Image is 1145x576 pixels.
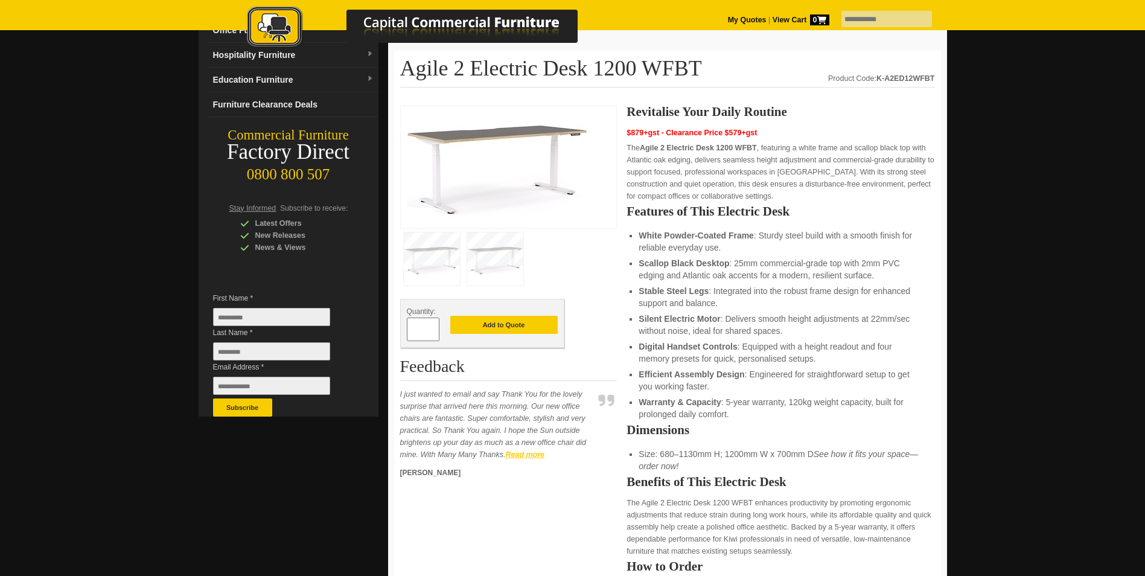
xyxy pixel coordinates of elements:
[639,397,721,407] strong: Warranty & Capacity
[214,6,636,50] img: Capital Commercial Furniture Logo
[728,16,767,24] a: My Quotes
[639,258,729,268] strong: Scallop Black Desktop
[828,72,934,85] div: Product Code:
[240,217,355,229] div: Latest Offers
[639,396,922,420] li: : 5-year warranty, 120kg weight capacity, built for prolonged daily comfort.
[627,424,934,436] h2: Dimensions
[213,398,272,417] button: Subscribe
[213,361,348,373] span: Email Address *
[400,467,593,479] p: [PERSON_NAME]
[400,388,593,461] p: I just wanted to email and say Thank You for the lovely surprise that arrived here this morning. ...
[627,106,934,118] h2: Revitalise Your Daily Routine
[208,68,378,92] a: Education Furnituredropdown
[639,370,744,379] strong: Efficient Assembly Design
[213,342,330,360] input: Last Name *
[770,16,829,24] a: View Cart0
[639,448,922,472] li: Size: 680–1130mm H; 1200mm W x 700mm D
[407,307,436,316] span: Quantity:
[773,16,829,24] strong: View Cart
[208,18,378,43] a: Office Furnituredropdown
[213,308,330,326] input: First Name *
[199,127,378,144] div: Commercial Furniture
[639,342,737,351] strong: Digital Handset Controls
[199,144,378,161] div: Factory Direct
[199,160,378,183] div: 0800 800 507
[400,57,935,88] h1: Agile 2 Electric Desk 1200 WFBT
[213,292,348,304] span: First Name *
[627,497,934,557] p: The Agile 2 Electric Desk 1200 WFBT enhances productivity by promoting ergonomic adjustments that...
[280,204,348,213] span: Subscribe to receive:
[810,14,829,25] span: 0
[407,112,588,219] img: Agile 2 Electric Desk 1200 WFBT
[213,377,330,395] input: Email Address *
[639,231,754,240] strong: White Powder-Coated Frame
[240,242,355,254] div: News & Views
[450,316,558,334] button: Add to Quote
[627,142,934,202] p: The , featuring a white frame and scallop black top with Atlantic oak edging, delivers seamless h...
[639,257,922,281] li: : 25mm commercial-grade top with 2mm PVC edging and Atlantic oak accents for a modern, resilient ...
[627,129,757,137] strong: $879+gst - Clearance Price $579+gst
[505,450,544,459] a: Read more
[627,476,934,488] h2: Benefits of This Electric Desk
[240,229,355,242] div: New Releases
[639,285,922,309] li: : Integrated into the robust frame design for enhanced support and balance.
[640,144,757,152] strong: Agile 2 Electric Desk 1200 WFBT
[208,92,378,117] a: Furniture Clearance Deals
[627,560,934,572] h2: How to Order
[627,205,934,217] h2: Features of This Electric Desk
[229,204,276,213] span: Stay Informed
[400,357,617,381] h2: Feedback
[213,327,348,339] span: Last Name *
[639,368,922,392] li: : Engineered for straightforward setup to get you working faster.
[639,314,720,324] strong: Silent Electric Motor
[639,229,922,254] li: : Sturdy steel build with a smooth finish for reliable everyday use.
[876,74,935,83] strong: K-A2ED12WFBT
[208,43,378,68] a: Hospitality Furnituredropdown
[639,286,709,296] strong: Stable Steel Legs
[214,6,636,54] a: Capital Commercial Furniture Logo
[366,75,374,83] img: dropdown
[639,341,922,365] li: : Equipped with a height readout and four memory presets for quick, personalised setups.
[639,313,922,337] li: : Delivers smooth height adjustments at 22mm/sec without noise, ideal for shared spaces.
